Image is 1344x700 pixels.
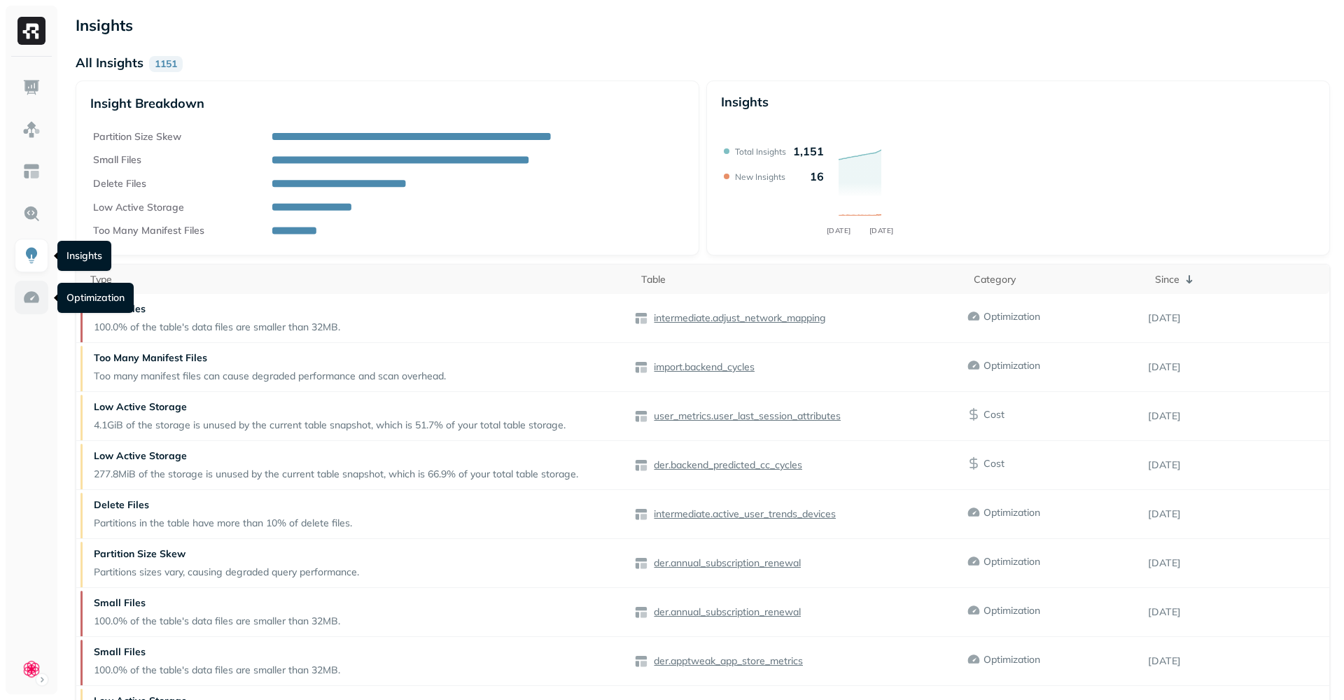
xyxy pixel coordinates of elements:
[648,507,836,521] a: intermediate.active_user_trends_devices
[974,273,1141,286] div: Category
[94,370,446,383] p: Too many manifest files can cause degraded performance and scan overhead.
[76,13,1330,38] p: Insights
[94,468,578,481] p: 277.8MiB of the storage is unused by the current table snapshot, which is 66.9% of your total tab...
[983,506,1040,519] p: Optimization
[634,360,648,374] img: table
[94,449,578,463] p: Low Active Storage
[149,56,183,72] p: 1151
[94,566,359,579] p: Partitions sizes vary, causing degraded query performance.
[1148,605,1329,619] p: [DATE]
[641,273,960,286] div: Table
[1148,311,1329,325] p: [DATE]
[651,360,755,374] p: import.backend_cycles
[983,408,1004,421] p: Cost
[634,458,648,472] img: table
[735,171,785,182] p: New Insights
[634,654,648,668] img: table
[22,78,41,97] img: Dashboard
[1155,271,1322,288] div: Since
[76,55,143,71] p: All Insights
[648,360,755,374] a: import.backend_cycles
[648,458,802,472] a: der.backend_predicted_cc_cycles
[93,224,204,237] text: Too Many Manifest Files
[634,556,648,570] img: table
[93,130,181,143] text: Partition Size Skew
[869,226,894,235] tspan: [DATE]
[90,273,627,286] div: Type
[651,311,826,325] p: intermediate.adjust_network_mapping
[651,605,801,619] p: der.annual_subscription_renewal
[651,507,836,521] p: intermediate.active_user_trends_devices
[22,204,41,223] img: Query Explorer
[793,144,824,158] p: 1,151
[22,659,41,679] img: Clue
[983,555,1040,568] p: Optimization
[17,17,45,45] img: Ryft
[94,664,340,677] p: 100.0% of the table's data files are smaller than 32MB.
[94,615,340,628] p: 100.0% of the table's data files are smaller than 32MB.
[983,457,1004,470] p: Cost
[634,409,648,423] img: table
[94,419,566,432] p: 4.1GiB of the storage is unused by the current table snapshot, which is 51.7% of your total table...
[1148,654,1329,668] p: [DATE]
[651,409,841,423] p: user_metrics.user_last_session_attributes
[651,458,802,472] p: der.backend_predicted_cc_cycles
[94,321,340,334] p: 100.0% of the table's data files are smaller than 32MB.
[1148,556,1329,570] p: [DATE]
[94,498,352,512] p: Delete Files
[94,351,446,365] p: Too Many Manifest Files
[983,359,1040,372] p: Optimization
[810,169,824,183] p: 16
[1148,360,1329,374] p: [DATE]
[93,153,141,166] text: Small Files
[648,556,801,570] a: der.annual_subscription_renewal
[57,283,134,313] div: Optimization
[827,226,851,235] tspan: [DATE]
[22,162,41,181] img: Asset Explorer
[648,605,801,619] a: der.annual_subscription_renewal
[22,246,41,265] img: Insights
[94,547,359,561] p: Partition Size Skew
[94,596,340,610] p: Small Files
[22,288,41,307] img: Optimization
[1148,507,1329,521] p: [DATE]
[648,409,841,423] a: user_metrics.user_last_session_attributes
[735,146,786,157] p: Total Insights
[90,95,685,111] p: Insight Breakdown
[94,302,340,316] p: Small Files
[634,311,648,325] img: table
[93,201,184,213] text: Low Active Storage
[651,654,803,668] p: der.apptweak_app_store_metrics
[651,556,801,570] p: der.annual_subscription_renewal
[94,645,340,659] p: Small Files
[94,517,352,530] p: Partitions in the table have more than 10% of delete files.
[93,177,146,190] text: Delete Files
[634,605,648,619] img: table
[94,400,566,414] p: Low Active Storage
[983,310,1040,323] p: Optimization
[57,241,111,271] div: Insights
[721,94,769,110] p: Insights
[648,654,803,668] a: der.apptweak_app_store_metrics
[983,653,1040,666] p: Optimization
[983,604,1040,617] p: Optimization
[1148,409,1329,423] p: [DATE]
[634,507,648,521] img: table
[1148,458,1329,472] p: [DATE]
[22,120,41,139] img: Assets
[648,311,826,325] a: intermediate.adjust_network_mapping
